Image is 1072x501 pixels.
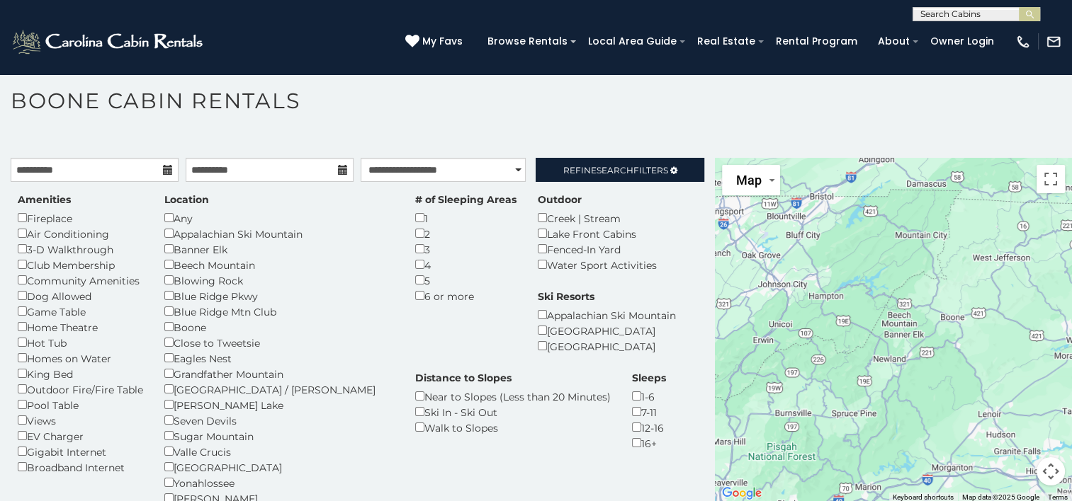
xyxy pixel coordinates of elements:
a: Terms [1048,493,1068,501]
div: Club Membership [18,257,143,272]
div: Pool Table [18,397,143,413]
img: mail-regular-white.png [1046,34,1061,50]
div: Banner Elk [164,241,394,257]
label: Sleeps [632,371,666,385]
button: Toggle fullscreen view [1037,165,1065,193]
span: Map [736,173,762,188]
label: # of Sleeping Areas [415,192,517,207]
div: [GEOGRAPHIC_DATA] / [PERSON_NAME] [164,381,394,397]
div: [PERSON_NAME] Lake [164,397,394,413]
div: Creek | Stream [538,210,657,226]
div: 4 [415,257,517,272]
label: Distance to Slopes [415,371,512,385]
div: Sugar Mountain [164,428,394,444]
div: Blowing Rock [164,272,394,288]
a: Real Estate [690,30,762,52]
a: RefineSearchFilters [536,158,704,182]
div: 1 [415,210,517,226]
label: Amenities [18,192,71,207]
div: Eagles Nest [164,350,394,366]
div: Lake Front Cabins [538,226,657,241]
div: 16+ [632,435,666,451]
div: Grandfather Mountain [164,366,394,381]
a: My Favs [405,34,466,50]
a: Rental Program [769,30,864,52]
div: King Bed [18,366,143,381]
div: Dog Allowed [18,288,143,304]
div: Views [18,413,143,428]
div: Home Theatre [18,319,143,335]
div: 5 [415,272,517,288]
span: Search [597,165,633,175]
div: Air Conditioning [18,226,143,241]
div: Fenced-In Yard [538,241,657,257]
span: Map data ©2025 Google [962,493,1039,501]
div: 6 or more [415,288,517,304]
div: 3 [415,241,517,257]
div: Hot Tub [18,335,143,350]
a: Owner Login [923,30,1001,52]
div: [GEOGRAPHIC_DATA] [164,459,394,475]
label: Location [164,192,209,207]
div: Walk to Slopes [415,420,611,435]
div: Close to Tweetsie [164,335,394,350]
div: 7-11 [632,404,666,420]
div: [GEOGRAPHIC_DATA] [538,338,676,354]
label: Ski Resorts [538,289,594,304]
div: Beech Mountain [164,257,394,272]
div: Boone [164,319,394,335]
a: Local Area Guide [581,30,684,52]
div: Blue Ridge Mtn Club [164,304,394,319]
div: Seven Devils [164,413,394,428]
button: Change map style [722,165,780,195]
div: Outdoor Fire/Fire Table [18,381,143,397]
div: 12-16 [632,420,666,435]
div: EV Charger [18,428,143,444]
a: About [871,30,917,52]
a: Browse Rentals [480,30,575,52]
img: phone-regular-white.png [1015,34,1031,50]
div: Yonahlossee [164,475,394,490]
div: Broadband Internet [18,459,143,475]
span: My Favs [422,34,463,49]
div: Appalachian Ski Mountain [164,226,394,241]
div: 2 [415,226,517,241]
label: Outdoor [538,192,582,207]
div: Gigabit Internet [18,444,143,459]
div: Ski In - Ski Out [415,404,611,420]
div: 3-D Walkthrough [18,241,143,257]
div: [GEOGRAPHIC_DATA] [538,323,676,338]
div: Blue Ridge Pkwy [164,288,394,304]
button: Map camera controls [1037,457,1065,485]
div: Homes on Water [18,350,143,366]
div: Appalachian Ski Mountain [538,307,676,323]
div: Water Sport Activities [538,257,657,272]
div: Game Table [18,304,143,319]
div: 1-6 [632,388,666,404]
div: Near to Slopes (Less than 20 Minutes) [415,388,611,404]
div: Community Amenities [18,272,143,288]
div: Any [164,210,394,226]
img: White-1-2.png [11,28,207,56]
span: Refine Filters [563,165,668,175]
div: Valle Crucis [164,444,394,459]
div: Fireplace [18,210,143,226]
